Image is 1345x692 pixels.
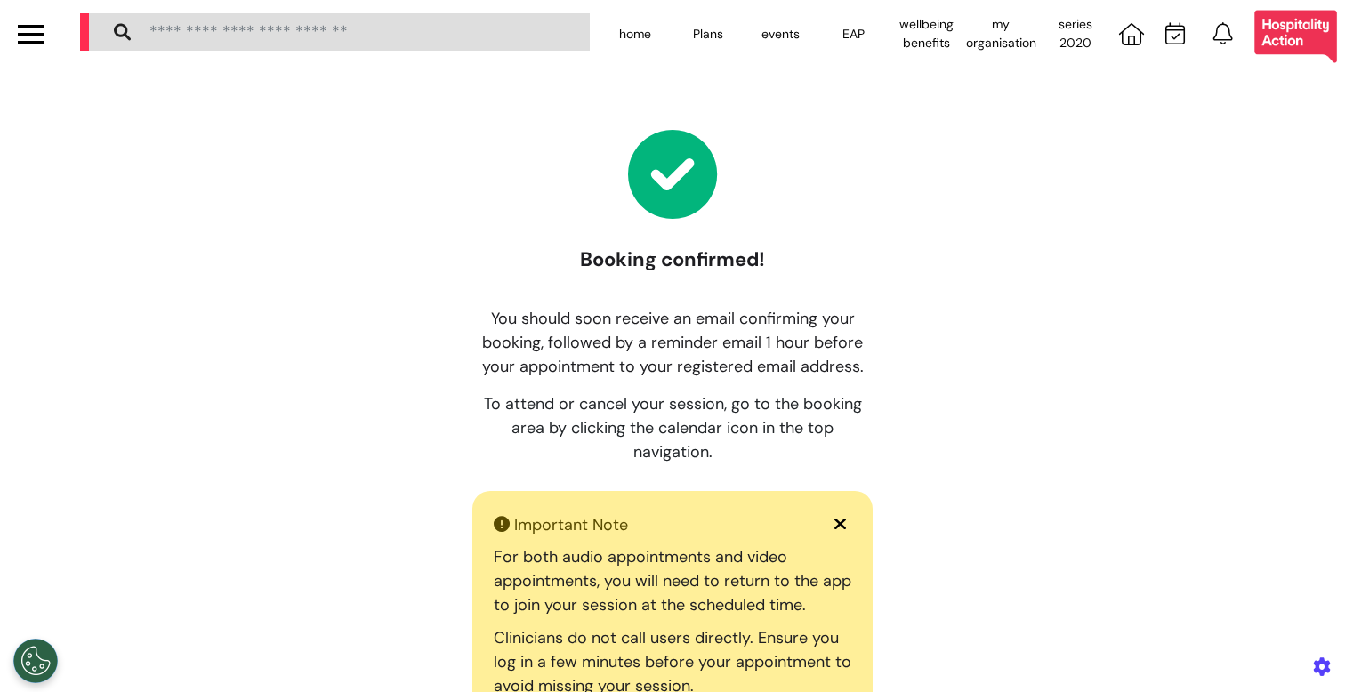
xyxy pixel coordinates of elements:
div: series 2020 [1039,9,1112,59]
button: Open Preferences [13,639,58,683]
div: my organisation [963,9,1039,59]
div: events [745,9,817,59]
div: You should soon receive an email confirming your booking, followed by a reminder email 1 hour bef... [472,307,873,392]
h3: Booking confirmed! [580,248,765,271]
p: For both audio appointments and video appointments, you will need to return to the app to join yo... [494,545,851,617]
div: To attend or cancel your session, go to the booking area by clicking the calendar icon in the top... [472,392,873,464]
div: home [599,9,672,59]
div: Plans [672,9,745,59]
div: EAP [817,9,890,59]
p: Important Note [494,513,628,537]
div: wellbeing benefits [890,9,963,59]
